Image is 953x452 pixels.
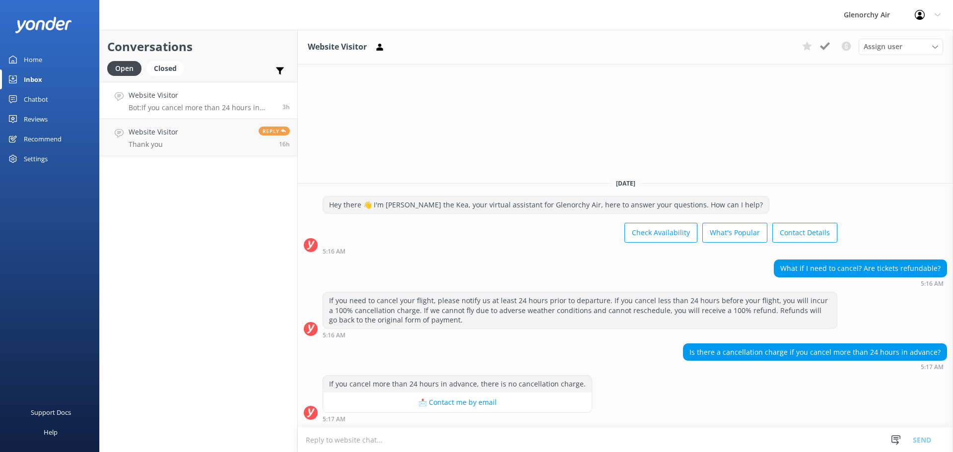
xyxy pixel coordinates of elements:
p: Thank you [129,140,178,149]
button: 📩 Contact me by email [323,392,592,412]
div: Help [44,422,58,442]
strong: 5:17 AM [921,364,944,370]
div: Sep 18 2025 05:16am (UTC +12:00) Pacific/Auckland [323,331,837,338]
img: yonder-white-logo.png [15,17,72,33]
div: Sep 18 2025 05:16am (UTC +12:00) Pacific/Auckland [323,248,837,255]
div: If you need to cancel your flight, please notify us at least 24 hours prior to departure. If you ... [323,292,837,328]
span: Sep 17 2025 04:02pm (UTC +12:00) Pacific/Auckland [279,140,290,148]
strong: 5:16 AM [323,249,345,255]
strong: 5:16 AM [921,281,944,287]
div: Support Docs [31,402,71,422]
div: Recommend [24,129,62,149]
div: Sep 18 2025 05:16am (UTC +12:00) Pacific/Auckland [774,280,947,287]
h4: Website Visitor [129,90,275,101]
strong: 5:16 AM [323,332,345,338]
div: Closed [146,61,184,76]
button: What's Popular [702,223,767,243]
div: Hey there 👋 I'm [PERSON_NAME] the Kea, your virtual assistant for Glenorchy Air, here to answer y... [323,196,769,213]
div: Is there a cancellation charge if you cancel more than 24 hours in advance? [683,344,947,361]
div: Sep 18 2025 05:17am (UTC +12:00) Pacific/Auckland [323,415,592,422]
div: Open [107,61,141,76]
div: Settings [24,149,48,169]
div: Reviews [24,109,48,129]
span: [DATE] [610,179,641,188]
div: If you cancel more than 24 hours in advance, there is no cancellation charge. [323,376,592,392]
p: Bot: If you cancel more than 24 hours in advance, there is no cancellation charge. [129,103,275,112]
div: Home [24,50,42,69]
div: Assign User [859,39,943,55]
a: Open [107,63,146,73]
button: Contact Details [772,223,837,243]
a: Website VisitorBot:If you cancel more than 24 hours in advance, there is no cancellation charge.3h [100,82,297,119]
button: Check Availability [624,223,697,243]
div: Sep 18 2025 05:17am (UTC +12:00) Pacific/Auckland [683,363,947,370]
span: Assign user [864,41,902,52]
h2: Conversations [107,37,290,56]
div: Inbox [24,69,42,89]
h4: Website Visitor [129,127,178,137]
strong: 5:17 AM [323,416,345,422]
a: Closed [146,63,189,73]
a: Website VisitorThank youReply16h [100,119,297,156]
div: Chatbot [24,89,48,109]
span: Reply [259,127,290,135]
h3: Website Visitor [308,41,367,54]
span: Sep 18 2025 05:17am (UTC +12:00) Pacific/Auckland [282,103,290,111]
div: What if I need to cancel? Are tickets refundable? [774,260,947,277]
